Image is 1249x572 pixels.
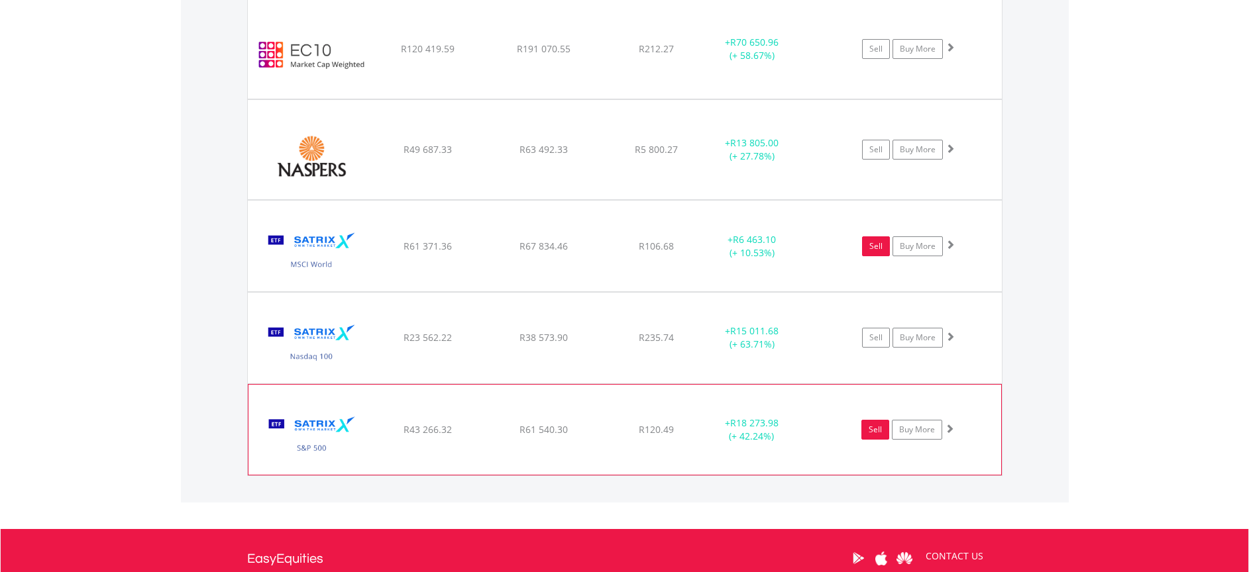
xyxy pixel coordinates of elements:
[254,117,368,196] img: EQU.ZA.NPN.png
[733,233,776,246] span: R6 463.10
[862,39,890,59] a: Sell
[702,136,802,163] div: + (+ 27.78%)
[893,140,943,160] a: Buy More
[702,416,801,443] div: + (+ 42.24%)
[401,42,455,55] span: R120 419.59
[254,217,368,288] img: EQU.ZA.STXWDM.png
[730,36,779,48] span: R70 650.96
[255,401,369,471] img: EQU.ZA.STX500.png
[893,236,943,256] a: Buy More
[639,240,674,252] span: R106.68
[702,233,802,260] div: + (+ 10.53%)
[404,143,452,156] span: R49 687.33
[254,15,368,95] img: EC10.EC.EC10.png
[862,140,890,160] a: Sell
[702,324,802,351] div: + (+ 63.71%)
[862,328,890,348] a: Sell
[519,423,568,436] span: R61 540.30
[635,143,678,156] span: R5 800.27
[254,309,368,380] img: EQU.ZA.STXNDQ.png
[702,36,802,62] div: + (+ 58.67%)
[404,423,452,436] span: R43 266.32
[730,136,779,149] span: R13 805.00
[517,42,570,55] span: R191 070.55
[861,420,889,440] a: Sell
[404,240,452,252] span: R61 371.36
[892,420,942,440] a: Buy More
[730,416,779,429] span: R18 273.98
[404,331,452,344] span: R23 562.22
[639,331,674,344] span: R235.74
[639,42,674,55] span: R212.27
[893,328,943,348] a: Buy More
[639,423,674,436] span: R120.49
[519,331,568,344] span: R38 573.90
[862,236,890,256] a: Sell
[730,324,779,337] span: R15 011.68
[519,240,568,252] span: R67 834.46
[519,143,568,156] span: R63 492.33
[893,39,943,59] a: Buy More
